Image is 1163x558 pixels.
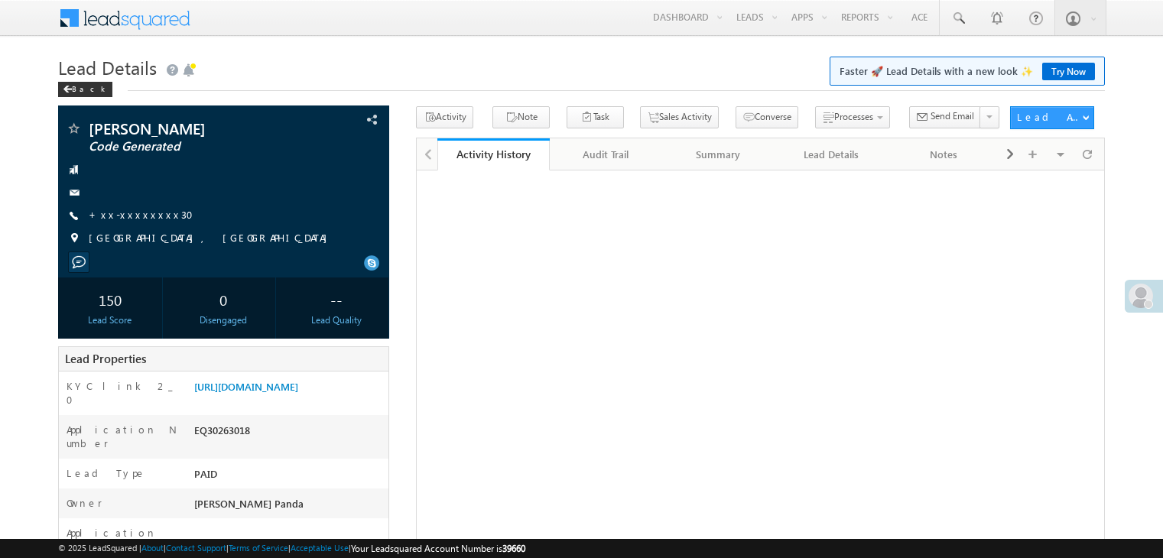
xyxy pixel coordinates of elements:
label: Lead Type [67,466,146,480]
button: Note [492,106,550,128]
div: Lead Details [788,145,874,164]
span: [GEOGRAPHIC_DATA], [GEOGRAPHIC_DATA] [89,231,335,246]
span: Send Email [931,109,974,123]
span: Your Leadsquared Account Number is [351,543,525,554]
a: About [141,543,164,553]
label: Application Number [67,423,178,450]
div: Disengaged [175,313,271,327]
a: Lead Details [775,138,888,170]
label: Application Status [67,526,178,553]
a: Notes [888,138,1001,170]
a: Try Now [1042,63,1095,80]
label: KYC link 2_0 [67,379,178,407]
button: Send Email [909,106,981,128]
span: Lead Properties [65,351,146,366]
div: PAID [190,466,388,488]
span: Processes [834,111,873,122]
a: Contact Support [166,543,226,553]
a: Acceptable Use [291,543,349,553]
div: EQ30263018 [190,423,388,444]
span: [PERSON_NAME] [89,121,294,136]
div: Back [58,82,112,97]
span: 39660 [502,543,525,554]
div: Lead Score [62,313,158,327]
div: 150 [62,285,158,313]
label: Owner [67,496,102,510]
a: Summary [663,138,775,170]
div: 0 [175,285,271,313]
button: Activity [416,106,473,128]
div: Lead Quality [288,313,385,327]
a: [URL][DOMAIN_NAME] [194,380,298,393]
a: Terms of Service [229,543,288,553]
div: Activity History [449,147,538,161]
button: Converse [736,106,798,128]
span: Lead Details [58,55,157,79]
span: © 2025 LeadSquared | | | | | [58,541,525,556]
button: Processes [815,106,890,128]
button: Lead Actions [1010,106,1094,129]
span: Faster 🚀 Lead Details with a new look ✨ [840,63,1095,79]
div: -- [288,285,385,313]
span: Code Generated [89,139,294,154]
div: Summary [675,145,762,164]
div: Lead Actions [1017,110,1082,124]
span: [PERSON_NAME] Panda [194,497,304,510]
div: Audit Trail [562,145,648,164]
a: Back [58,81,120,94]
button: Task [567,106,624,128]
a: Activity History [437,138,550,170]
button: Sales Activity [640,106,719,128]
a: +xx-xxxxxxxx30 [89,208,203,221]
a: Audit Trail [550,138,662,170]
div: Notes [901,145,987,164]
